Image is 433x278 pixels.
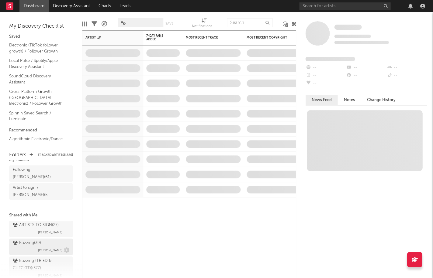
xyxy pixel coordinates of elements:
[361,95,401,105] button: Change History
[305,80,346,87] div: --
[346,64,386,72] div: --
[13,239,41,247] div: Buzzing ( 39 )
[85,36,131,39] div: Artist
[305,95,338,105] button: News Feed
[9,110,67,122] a: Spinnin Saved Search / Luminate
[305,64,346,72] div: --
[9,33,73,40] div: Saved
[9,127,73,134] div: Recommended
[13,257,68,272] div: Buzzing (TRIED & CHECKED) ( 377 )
[227,18,272,27] input: Search...
[102,15,107,33] div: A&R Pipeline
[338,95,361,105] button: Notes
[92,15,97,33] div: Filters
[9,42,67,54] a: Electronic (TikTok follower growth) / Follower Growth
[186,36,231,39] div: Most Recent Track
[38,247,62,254] span: [PERSON_NAME]
[9,165,73,182] a: Following [PERSON_NAME](61)
[9,212,73,219] div: Shared with Me
[305,72,346,80] div: --
[165,22,173,25] button: Save
[13,184,56,199] div: Artist to sign / [PERSON_NAME] ( 5 )
[9,151,26,159] div: Folders
[9,157,73,164] div: My Folders
[9,239,73,255] a: Buzzing(39)[PERSON_NAME]
[334,25,362,30] span: Some Artist
[386,64,427,72] div: --
[346,72,386,80] div: --
[38,154,73,157] button: Tracked Artists(1826)
[305,57,355,61] span: Fans Added by Platform
[334,24,362,30] a: Some Artist
[247,36,292,39] div: Most Recent Copyright
[9,221,73,237] a: ARTISTS TO SIGN(27)[PERSON_NAME]
[13,166,56,181] div: Following [PERSON_NAME] ( 61 )
[192,23,216,30] div: Notifications (Artist)
[334,41,389,44] span: 0 fans last week
[82,15,87,33] div: Edit Columns
[192,15,216,33] div: Notifications (Artist)
[13,222,59,229] div: ARTISTS TO SIGN ( 27 )
[9,73,67,85] a: SoundCloud Discovery Assistant
[334,35,371,38] span: Tracking Since: [DATE]
[146,34,171,41] span: 7-Day Fans Added
[9,136,67,148] a: Algorithmic Electronic/Dance A&R List
[299,2,390,10] input: Search for artists
[38,229,62,236] span: [PERSON_NAME]
[9,88,67,107] a: Cross-Platform Growth ([GEOGRAPHIC_DATA] - Electronic) / Follower Growth
[9,57,67,70] a: Local Pulse / Spotify/Apple Discovery Assistant
[9,183,73,200] a: Artist to sign / [PERSON_NAME](5)
[386,72,427,80] div: --
[9,23,73,30] div: My Discovery Checklist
